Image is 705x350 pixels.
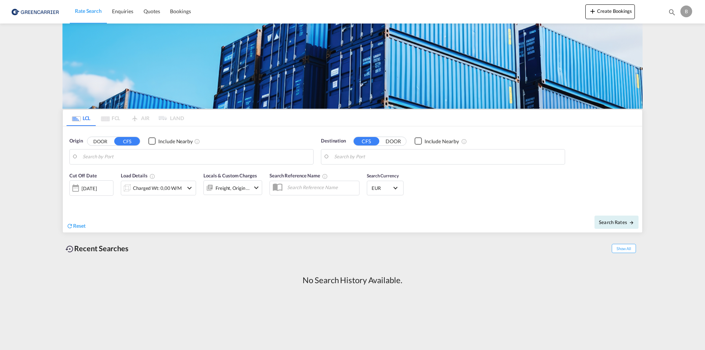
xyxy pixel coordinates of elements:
[133,183,182,193] div: Charged Wt: 0,00 W/M
[62,240,131,257] div: Recent Searches
[415,137,459,145] md-checkbox: Checkbox No Ink
[194,138,200,144] md-icon: Unchecked: Ignores neighbouring ports when fetching rates.Checked : Includes neighbouring ports w...
[203,180,262,195] div: Freight Origin Destinationicon-chevron-down
[69,173,97,178] span: Cut Off Date
[69,137,83,145] span: Origin
[203,173,257,178] span: Locals & Custom Charges
[424,138,459,145] div: Include Nearby
[354,137,379,145] button: CFS
[322,173,328,179] md-icon: Your search will be saved by the below given name
[599,219,634,225] span: Search Rates
[121,173,155,178] span: Load Details
[588,7,597,15] md-icon: icon-plus 400-fg
[114,137,140,145] button: CFS
[321,137,346,145] span: Destination
[69,195,75,205] md-datepicker: Select
[680,6,692,17] div: B
[112,8,133,14] span: Enquiries
[372,185,392,191] span: EUR
[148,137,193,145] md-checkbox: Checkbox No Ink
[303,275,402,286] div: No Search History Available.
[158,138,193,145] div: Include Nearby
[87,137,113,145] button: DOOR
[66,110,96,126] md-tab-item: LCL
[283,182,359,193] input: Search Reference Name
[144,8,160,14] span: Quotes
[585,4,635,19] button: icon-plus 400-fgCreate Bookings
[66,110,184,126] md-pagination-wrapper: Use the left and right arrow keys to navigate between tabs
[65,245,74,253] md-icon: icon-backup-restore
[252,183,261,192] md-icon: icon-chevron-down
[83,151,310,162] input: Search by Port
[668,8,676,16] md-icon: icon-magnify
[170,8,191,14] span: Bookings
[82,185,97,192] div: [DATE]
[73,223,86,229] span: Reset
[594,216,639,229] button: Search Ratesicon-arrow-right
[461,138,467,144] md-icon: Unchecked: Ignores neighbouring ports when fetching rates.Checked : Includes neighbouring ports w...
[216,183,250,193] div: Freight Origin Destination
[334,151,561,162] input: Search by Port
[371,183,399,193] md-select: Select Currency: € EUREuro
[66,222,86,230] div: icon-refreshReset
[69,180,113,196] div: [DATE]
[270,173,328,178] span: Search Reference Name
[11,3,61,20] img: 1378a7308afe11ef83610d9e779c6b34.png
[63,126,642,232] div: Origin DOOR CFS Checkbox No InkUnchecked: Ignores neighbouring ports when fetching rates.Checked ...
[66,223,73,229] md-icon: icon-refresh
[367,173,399,178] span: Search Currency
[185,184,194,192] md-icon: icon-chevron-down
[668,8,676,19] div: icon-magnify
[121,181,196,195] div: Charged Wt: 0,00 W/Micon-chevron-down
[149,173,155,179] md-icon: Chargeable Weight
[629,220,634,225] md-icon: icon-arrow-right
[75,8,102,14] span: Rate Search
[380,137,406,145] button: DOOR
[612,244,636,253] span: Show All
[62,24,643,109] img: GreenCarrierFCL_LCL.png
